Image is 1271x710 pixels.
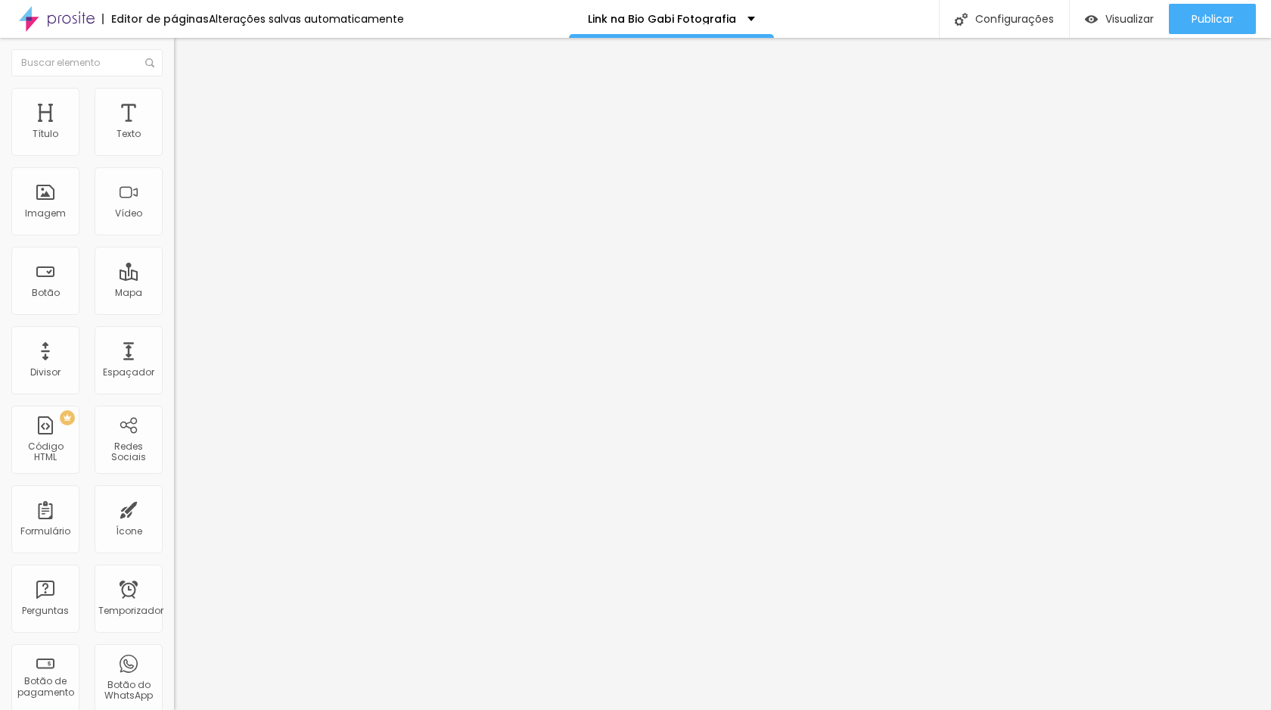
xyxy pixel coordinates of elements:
font: Título [33,127,58,140]
font: Imagem [25,207,66,220]
button: Publicar [1169,4,1256,34]
font: Visualizar [1105,11,1154,26]
font: Editor de páginas [111,11,209,26]
font: Divisor [30,366,61,378]
font: Botão [32,286,60,299]
button: Visualizar [1070,4,1169,34]
font: Mapa [115,286,142,299]
input: Buscar elemento [11,49,163,76]
font: Ícone [116,525,142,537]
font: Link na Bio Gabi Fotografia [588,11,736,26]
font: Vídeo [115,207,142,220]
font: Botão do WhatsApp [104,678,153,702]
iframe: Editor [174,38,1271,710]
font: Publicar [1192,11,1233,26]
font: Temporizador [98,604,163,617]
font: Redes Sociais [111,440,146,463]
img: Ícone [955,13,968,26]
img: Ícone [145,58,154,67]
font: Formulário [20,525,70,537]
font: Perguntas [22,604,69,617]
font: Botão de pagamento [17,674,74,698]
font: Texto [117,127,141,140]
font: Configurações [975,11,1054,26]
font: Espaçador [103,366,154,378]
img: view-1.svg [1085,13,1098,26]
font: Código HTML [28,440,64,463]
font: Alterações salvas automaticamente [209,11,404,26]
